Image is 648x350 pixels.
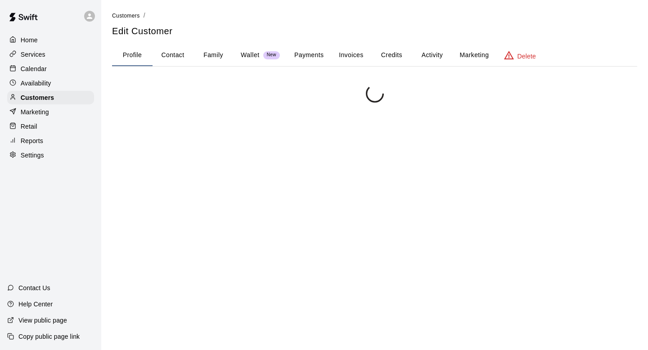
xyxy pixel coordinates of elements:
[7,105,94,119] a: Marketing
[112,13,140,19] span: Customers
[263,52,280,58] span: New
[371,45,412,66] button: Credits
[18,332,80,341] p: Copy public page link
[18,283,50,292] p: Contact Us
[241,50,260,60] p: Wallet
[21,151,44,160] p: Settings
[112,45,637,66] div: basic tabs example
[7,76,94,90] a: Availability
[21,93,54,102] p: Customers
[21,79,51,88] p: Availability
[21,136,43,145] p: Reports
[112,11,637,21] nav: breadcrumb
[21,36,38,45] p: Home
[21,108,49,117] p: Marketing
[7,62,94,76] a: Calendar
[412,45,452,66] button: Activity
[7,33,94,47] a: Home
[517,52,536,61] p: Delete
[21,50,45,59] p: Services
[7,91,94,104] a: Customers
[7,48,94,61] a: Services
[193,45,234,66] button: Family
[112,25,637,37] h5: Edit Customer
[18,316,67,325] p: View public page
[331,45,371,66] button: Invoices
[7,134,94,148] a: Reports
[21,64,47,73] p: Calendar
[153,45,193,66] button: Contact
[21,122,37,131] p: Retail
[144,11,145,20] li: /
[112,12,140,19] a: Customers
[112,45,153,66] button: Profile
[287,45,331,66] button: Payments
[18,300,53,309] p: Help Center
[452,45,496,66] button: Marketing
[7,120,94,133] a: Retail
[7,148,94,162] a: Settings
